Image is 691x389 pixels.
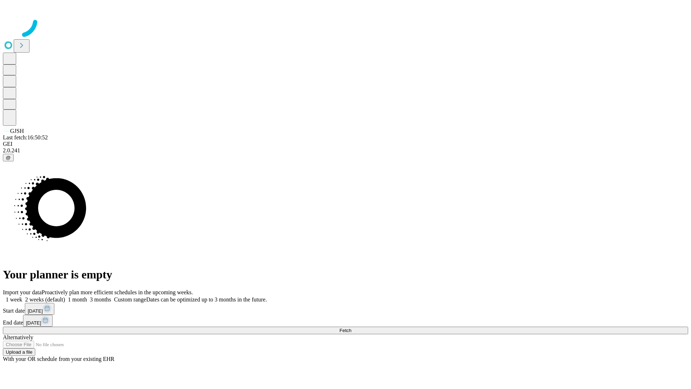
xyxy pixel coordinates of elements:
[42,289,193,295] span: Proactively plan more efficient schedules in the upcoming weeks.
[28,308,43,314] span: [DATE]
[23,315,53,327] button: [DATE]
[3,327,688,334] button: Fetch
[339,328,351,333] span: Fetch
[3,289,42,295] span: Import your data
[6,296,22,303] span: 1 week
[26,320,41,326] span: [DATE]
[3,268,688,281] h1: Your planner is empty
[3,134,48,140] span: Last fetch: 16:50:52
[3,147,688,154] div: 2.0.241
[90,296,111,303] span: 3 months
[3,315,688,327] div: End date
[3,356,114,362] span: With your OR schedule from your existing EHR
[114,296,146,303] span: Custom range
[3,154,14,161] button: @
[6,155,11,160] span: @
[68,296,87,303] span: 1 month
[3,141,688,147] div: GEI
[10,128,24,134] span: GJSH
[25,303,54,315] button: [DATE]
[3,348,35,356] button: Upload a file
[25,296,65,303] span: 2 weeks (default)
[3,303,688,315] div: Start date
[146,296,267,303] span: Dates can be optimized up to 3 months in the future.
[3,334,33,340] span: Alternatively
